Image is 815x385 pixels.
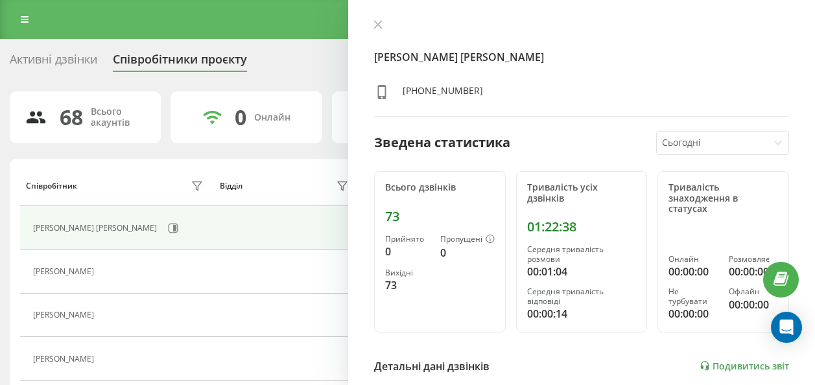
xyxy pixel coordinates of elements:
[527,182,637,204] div: Тривалість усіх дзвінків
[527,219,637,235] div: 01:22:38
[91,106,145,128] div: Всього акаунтів
[771,312,802,343] div: Open Intercom Messenger
[33,355,97,364] div: [PERSON_NAME]
[527,287,637,306] div: Середня тривалість відповіді
[668,255,718,264] div: Онлайн
[729,297,778,312] div: 00:00:00
[729,255,778,264] div: Розмовляє
[668,287,718,306] div: Не турбувати
[385,209,495,224] div: 73
[668,264,718,279] div: 00:00:00
[440,235,495,245] div: Пропущені
[385,277,430,293] div: 73
[33,310,97,320] div: [PERSON_NAME]
[527,264,637,279] div: 00:01:04
[385,268,430,277] div: Вихідні
[385,182,495,193] div: Всього дзвінків
[374,49,789,65] h4: [PERSON_NAME] [PERSON_NAME]
[254,112,290,123] div: Онлайн
[113,52,247,73] div: Співробітники проєкту
[700,360,789,371] a: Подивитись звіт
[729,264,778,279] div: 00:00:00
[33,224,160,233] div: [PERSON_NAME] [PERSON_NAME]
[385,235,430,244] div: Прийнято
[385,244,430,259] div: 0
[668,306,718,321] div: 00:00:00
[527,245,637,264] div: Середня тривалість розмови
[527,306,637,321] div: 00:00:14
[403,84,483,103] div: [PHONE_NUMBER]
[729,287,778,296] div: Офлайн
[374,133,510,152] div: Зведена статистика
[220,181,242,191] div: Відділ
[60,105,83,130] div: 68
[374,358,490,374] div: Детальні дані дзвінків
[33,267,97,276] div: [PERSON_NAME]
[440,245,495,261] div: 0
[668,182,778,215] div: Тривалість знаходження в статусах
[10,52,97,73] div: Активні дзвінки
[235,105,246,130] div: 0
[26,181,77,191] div: Співробітник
